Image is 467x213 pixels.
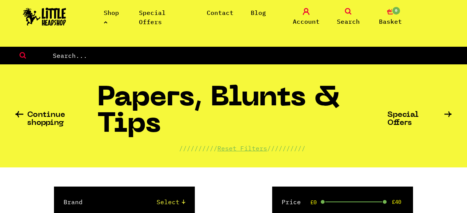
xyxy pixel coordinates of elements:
[371,8,410,26] a: 0 Basket
[97,85,388,144] h1: Papers, Blunts & Tips
[251,9,266,16] a: Blog
[329,8,367,26] a: Search
[217,144,267,152] a: Reset Filters
[293,17,320,26] span: Account
[310,199,317,205] span: £0
[392,6,401,15] span: 0
[282,197,301,206] label: Price
[207,9,233,16] a: Contact
[15,111,97,127] a: Continue shopping
[179,144,305,153] p: ////////// //////////
[139,9,166,26] a: Special Offers
[387,111,452,127] a: Special Offers
[64,197,83,206] label: Brand
[23,8,66,26] img: Little Head Shop Logo
[337,17,360,26] span: Search
[392,199,401,205] span: £40
[379,17,402,26] span: Basket
[104,9,119,26] a: Shop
